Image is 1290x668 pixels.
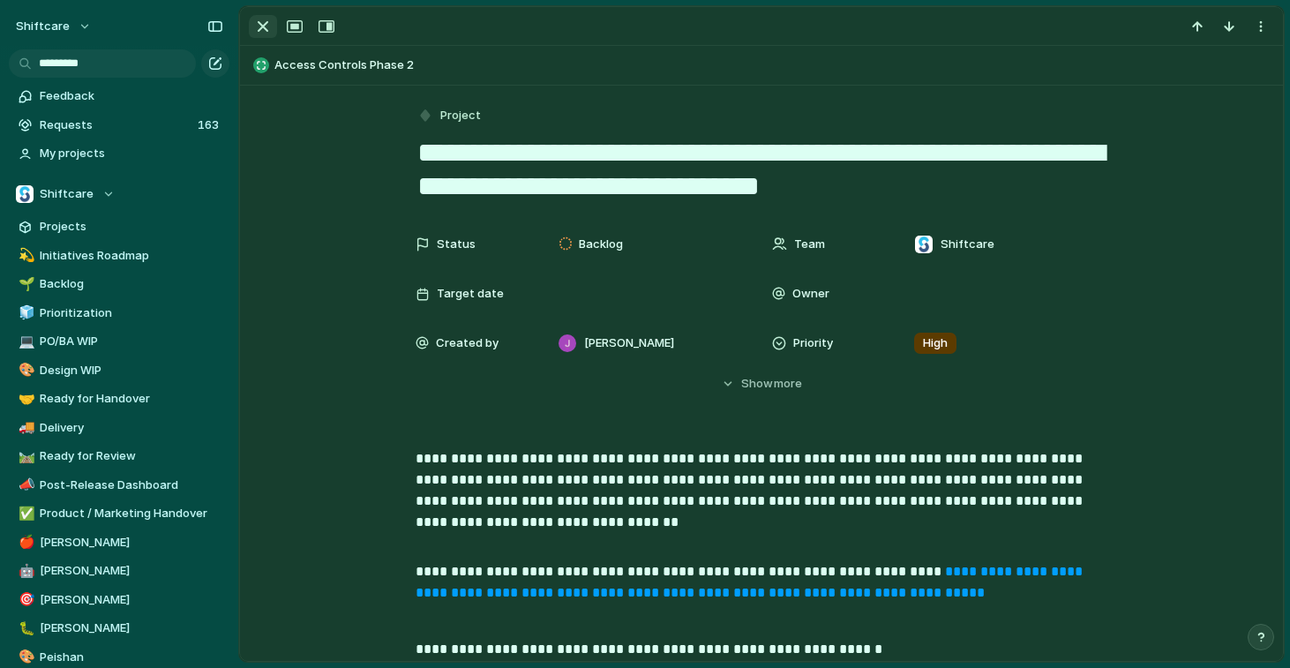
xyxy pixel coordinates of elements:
span: Shiftcare [941,236,994,253]
button: shiftcare [8,12,101,41]
span: [PERSON_NAME] [40,591,223,609]
span: Priority [793,334,833,352]
button: ✅ [16,505,34,522]
div: 🐛 [19,619,31,639]
span: Owner [792,285,829,303]
button: 🤝 [16,390,34,408]
span: Ready for Review [40,447,223,465]
a: 💻PO/BA WIP [9,328,229,355]
a: My projects [9,140,229,167]
div: 🌱 [19,274,31,295]
span: Peishan [40,649,223,666]
button: 📣 [16,477,34,494]
a: ✅Product / Marketing Handover [9,500,229,527]
button: 🎯 [16,591,34,609]
button: Shiftcare [9,181,229,207]
span: [PERSON_NAME] [40,619,223,637]
span: [PERSON_NAME] [40,534,223,552]
div: 🧊 [19,303,31,323]
button: 🎨 [16,362,34,379]
span: High [923,334,948,352]
button: 🧊 [16,304,34,322]
span: Requests [40,116,192,134]
a: 💫Initiatives Roadmap [9,243,229,269]
button: Showmore [416,368,1107,400]
a: 🎯[PERSON_NAME] [9,587,229,613]
button: 🚚 [16,419,34,437]
span: Delivery [40,419,223,437]
span: Backlog [40,275,223,293]
div: 💫 [19,245,31,266]
button: 💻 [16,333,34,350]
a: 🐛[PERSON_NAME] [9,615,229,642]
span: more [774,375,802,393]
a: 🚚Delivery [9,415,229,441]
a: Feedback [9,83,229,109]
div: 🍎 [19,532,31,552]
span: Access Controls Phase 2 [274,56,1275,74]
button: 🛤️ [16,447,34,465]
span: Backlog [579,236,623,253]
a: 📣Post-Release Dashboard [9,472,229,499]
a: 🌱Backlog [9,271,229,297]
span: Ready for Handover [40,390,223,408]
span: Created by [436,334,499,352]
span: shiftcare [16,18,70,35]
span: PO/BA WIP [40,333,223,350]
span: Design WIP [40,362,223,379]
div: 📣 [19,475,31,495]
span: Shiftcare [40,185,94,203]
div: 🤖 [19,561,31,582]
span: Target date [437,285,504,303]
div: 🤝 [19,389,31,409]
button: 🎨 [16,649,34,666]
span: Status [437,236,476,253]
button: 🐛 [16,619,34,637]
div: 🚚 [19,417,31,438]
a: 🍎[PERSON_NAME] [9,529,229,556]
span: Project [440,107,481,124]
button: Access Controls Phase 2 [248,51,1275,79]
span: Initiatives Roadmap [40,247,223,265]
div: 🎨 [19,360,31,380]
a: 🛤️Ready for Review [9,443,229,469]
div: 🎨 [19,647,31,667]
span: Product / Marketing Handover [40,505,223,522]
a: Requests163 [9,112,229,139]
a: 🧊Prioritization [9,300,229,326]
span: 163 [198,116,222,134]
a: 🤖[PERSON_NAME] [9,558,229,584]
div: ✅ [19,504,31,524]
button: 🍎 [16,534,34,552]
button: Project [414,103,486,129]
span: Feedback [40,87,223,105]
span: Post-Release Dashboard [40,477,223,494]
a: 🎨Design WIP [9,357,229,384]
span: [PERSON_NAME] [40,562,223,580]
div: 💻 [19,332,31,352]
button: 🤖 [16,562,34,580]
span: Projects [40,218,223,236]
button: 💫 [16,247,34,265]
div: 🛤️ [19,447,31,467]
span: Team [794,236,825,253]
a: Projects [9,214,229,240]
a: 🤝Ready for Handover [9,386,229,412]
div: 🎯 [19,589,31,610]
span: My projects [40,145,223,162]
span: Show [741,375,773,393]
